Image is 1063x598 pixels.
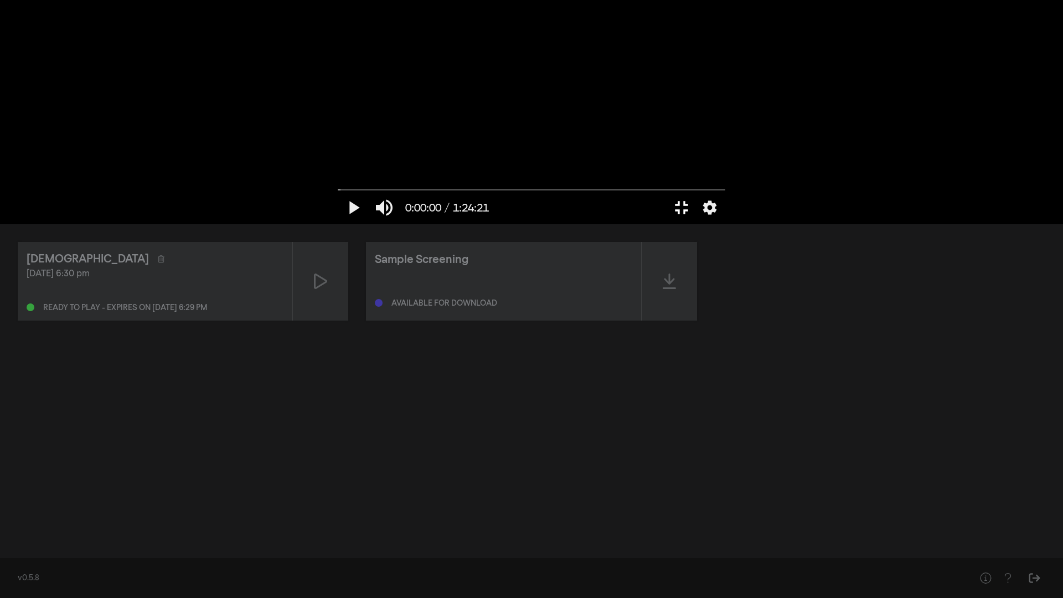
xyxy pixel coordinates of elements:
button: Vollbildmodus beenden [666,191,697,224]
button: 0:00:00 / 1:24:21 [400,191,494,224]
div: v0.5.8 [18,573,952,584]
div: Ready to play - expires on [DATE] 6:29 pm [43,304,207,312]
button: Wiedergabe [338,191,369,224]
button: Help [974,567,997,589]
button: Stummschalten [369,191,400,224]
button: Weitere Einstellungen [697,191,723,224]
button: Sign Out [1023,567,1045,589]
div: Sample Screening [375,251,468,268]
div: [DEMOGRAPHIC_DATA] [27,251,149,267]
div: [DATE] 6:30 pm [27,267,283,281]
div: Available for download [391,300,497,307]
button: Help [997,567,1019,589]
